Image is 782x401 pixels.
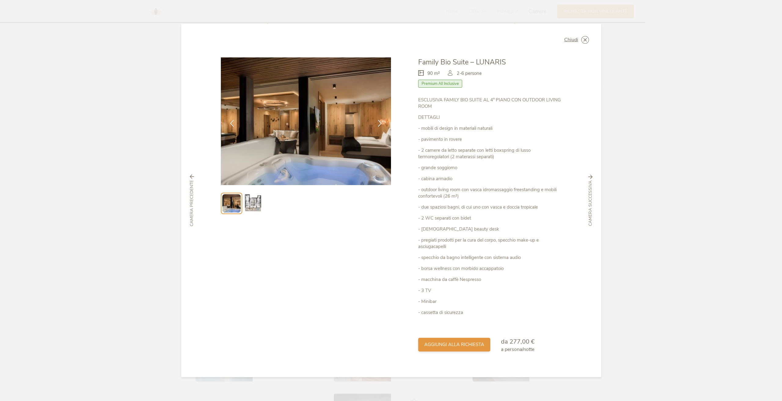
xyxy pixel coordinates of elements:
span: Camera successiva [587,180,594,226]
p: - specchio da bagno intelligente con sistema audio [418,254,561,261]
img: Preview [243,194,263,213]
p: - borsa wellness con morbido accappatoio [418,265,561,272]
p: - outdoor living room con vasca idromassaggio freestanding e mobili confortevoli (26 m²) [418,187,561,199]
p: - macchina da caffè Nespresso [418,276,561,283]
p: - [DEMOGRAPHIC_DATA] beauty desk [418,226,561,232]
p: - due spaziosi bagni, di cui uno con vasca e doccia tropicale [418,204,561,210]
span: Camera precedente [189,180,195,226]
p: - pavimento in rovere [418,136,561,143]
p: - 2 camere da letto separate con letti boxspring di lusso termoregolatori (2 materassi separati) [418,147,561,160]
p: - Minibar [418,298,561,305]
img: Family Bio Suite – LUNARIS [221,57,391,185]
p: - cabina armadio [418,176,561,182]
p: - 2 WC separati con bidet [418,215,561,221]
p: - 3 TV [418,287,561,294]
p: DETTAGLI [418,114,561,121]
p: - mobili di design in materiali naturali [418,125,561,132]
p: - grande soggiorno [418,165,561,171]
img: Preview [222,194,241,213]
p: ESCLUSIVA FAMILY BIO SUITE AL 4° PIANO CON OUTDOOR LIVING ROOM [418,97,561,110]
span: Premium All Inclusive [418,80,462,88]
p: - pregiati prodotti per la cura del corpo, specchio make-up e asciugacapelli [418,237,561,250]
